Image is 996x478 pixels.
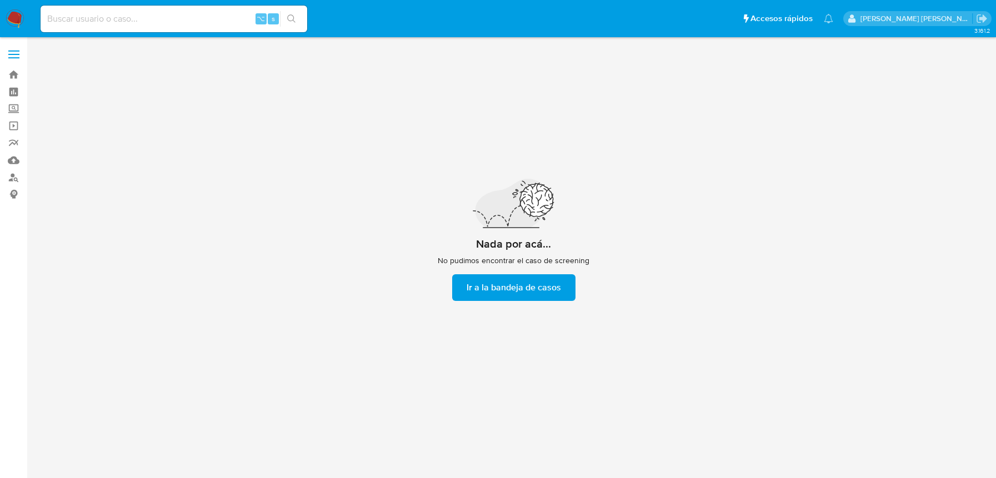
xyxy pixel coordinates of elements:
span: ⌥ [257,13,265,24]
input: Buscar usuario o caso... [41,12,307,26]
span: s [272,13,275,24]
p: jian.marin@mercadolibre.com [860,13,973,24]
span: Accesos rápidos [750,13,813,24]
button: Ir a la bandeja de casos [452,274,575,301]
a: Notificaciones [824,14,833,23]
h2: Nada por acá... [476,237,551,251]
span: Ir a la bandeja de casos [467,275,561,300]
button: search-icon [280,11,303,27]
a: Salir [976,13,988,24]
span: No pudimos encontrar el caso de screening [438,255,589,265]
